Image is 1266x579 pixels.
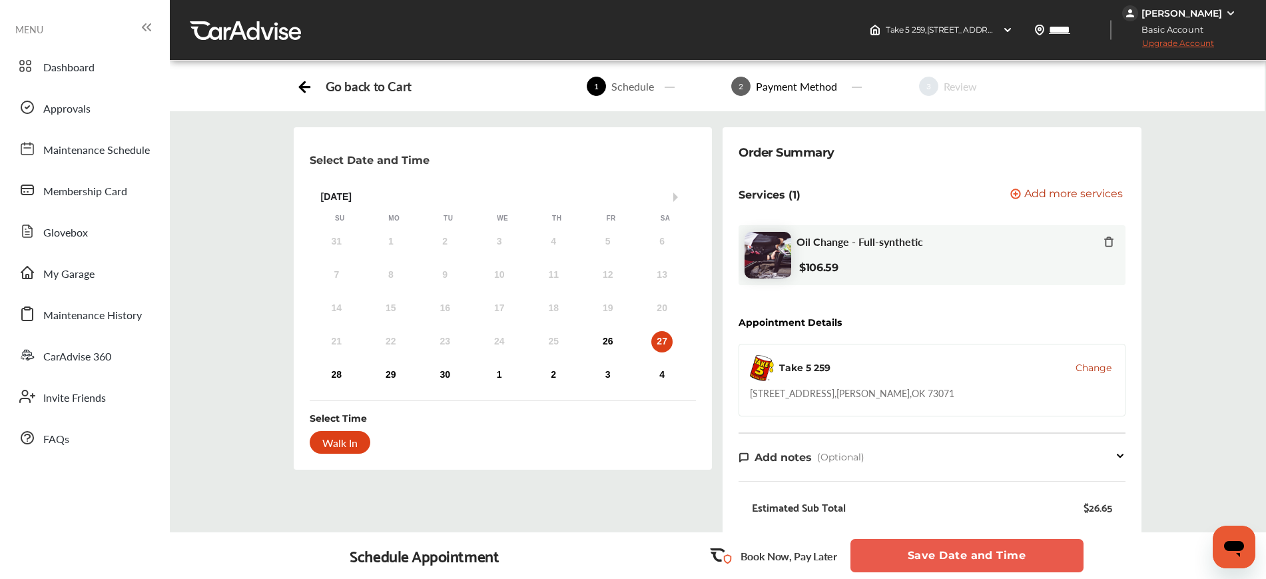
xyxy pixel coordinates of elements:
[1213,526,1255,568] iframe: Button to launch messaging window
[779,361,830,374] div: Take 5 259
[43,142,150,159] span: Maintenance Schedule
[310,154,430,167] p: Select Date and Time
[543,298,564,319] div: Not available Thursday, September 18th, 2025
[496,214,509,223] div: We
[434,231,456,253] div: Not available Tuesday, September 2nd, 2025
[43,59,95,77] span: Dashboard
[380,231,402,253] div: Not available Monday, September 1st, 2025
[739,317,842,328] div: Appointment Details
[15,24,43,35] span: MENU
[597,265,619,286] div: Not available Friday, September 12th, 2025
[326,231,347,253] div: Not available Sunday, August 31st, 2025
[606,79,659,94] div: Schedule
[597,231,619,253] div: Not available Friday, September 5th, 2025
[489,231,510,253] div: Not available Wednesday, September 3rd, 2025
[750,355,774,381] img: logo-take5.png
[43,266,95,283] span: My Garage
[313,191,693,203] div: [DATE]
[651,331,673,352] div: Choose Saturday, September 27th, 2025
[1122,5,1138,21] img: jVpblrzwTbfkPYzPPzSLxeg0AAAAASUVORK5CYII=
[659,214,672,223] div: Sa
[651,298,673,319] div: Not available Saturday, September 20th, 2025
[489,265,510,286] div: Not available Wednesday, September 10th, 2025
[333,214,346,223] div: Su
[12,420,157,455] a: FAQs
[442,214,455,223] div: Tu
[380,331,402,352] div: Not available Monday, September 22nd, 2025
[489,298,510,319] div: Not available Wednesday, September 17th, 2025
[12,131,157,166] a: Maintenance Schedule
[43,390,106,407] span: Invite Friends
[543,364,564,386] div: Choose Thursday, October 2nd, 2025
[597,298,619,319] div: Not available Friday, September 19th, 2025
[1024,189,1123,201] span: Add more services
[739,452,749,463] img: note-icon.db9493fa.svg
[1225,8,1236,19] img: WGsFRI8htEPBVLJbROoPRyZpYNWhNONpIPPETTm6eUC0GeLEiAAAAAElFTkSuQmCC
[1034,25,1045,35] img: location_vector.a44bc228.svg
[350,546,499,565] div: Schedule Appointment
[1084,500,1112,514] div: $26.65
[1123,23,1213,37] span: Basic Account
[752,500,846,514] div: Estimated Sub Total
[543,331,564,352] div: Not available Thursday, September 25th, 2025
[745,232,791,279] img: oil-change-thumb.jpg
[605,214,618,223] div: Fr
[43,101,91,118] span: Approvals
[870,25,880,35] img: header-home-logo.8d720a4f.svg
[434,265,456,286] div: Not available Tuesday, September 9th, 2025
[43,225,88,242] span: Glovebox
[886,25,1110,35] span: Take 5 259 , [STREET_ADDRESS] [PERSON_NAME] , OK 73071
[739,189,800,201] p: Services (1)
[380,364,402,386] div: Choose Monday, September 29th, 2025
[12,214,157,249] a: Glovebox
[1010,189,1123,201] button: Add more services
[43,183,127,201] span: Membership Card
[1141,7,1222,19] div: [PERSON_NAME]
[326,364,347,386] div: Choose Sunday, September 28th, 2025
[850,539,1084,572] button: Save Date and Time
[1010,189,1125,201] a: Add more services
[388,214,401,223] div: Mo
[1076,361,1111,374] button: Change
[434,298,456,319] div: Not available Tuesday, September 16th, 2025
[12,90,157,125] a: Approvals
[12,338,157,372] a: CarAdvise 360
[796,235,923,248] span: Oil Change - Full-synthetic
[1002,25,1013,35] img: header-down-arrow.9dd2ce7d.svg
[326,265,347,286] div: Not available Sunday, September 7th, 2025
[597,331,619,352] div: Choose Friday, September 26th, 2025
[12,296,157,331] a: Maintenance History
[326,79,412,94] div: Go back to Cart
[326,298,347,319] div: Not available Sunday, September 14th, 2025
[587,77,606,96] span: 1
[434,364,456,386] div: Choose Tuesday, September 30th, 2025
[380,265,402,286] div: Not available Monday, September 8th, 2025
[651,265,673,286] div: Not available Saturday, September 13th, 2025
[597,364,619,386] div: Choose Friday, October 3rd, 2025
[326,331,347,352] div: Not available Sunday, September 21st, 2025
[651,231,673,253] div: Not available Saturday, September 6th, 2025
[919,77,938,96] span: 3
[489,331,510,352] div: Not available Wednesday, September 24th, 2025
[43,307,142,324] span: Maintenance History
[12,49,157,83] a: Dashboard
[12,379,157,414] a: Invite Friends
[1110,20,1111,40] img: header-divider.bc55588e.svg
[43,348,111,366] span: CarAdvise 360
[543,231,564,253] div: Not available Thursday, September 4th, 2025
[731,77,751,96] span: 2
[741,548,837,564] p: Book Now, Pay Later
[938,79,982,94] div: Review
[550,214,563,223] div: Th
[489,364,510,386] div: Choose Wednesday, October 1st, 2025
[739,143,834,162] div: Order Summary
[434,331,456,352] div: Not available Tuesday, September 23rd, 2025
[43,431,69,448] span: FAQs
[12,255,157,290] a: My Garage
[817,451,864,463] span: (Optional)
[751,79,842,94] div: Payment Method
[380,298,402,319] div: Not available Monday, September 15th, 2025
[310,431,370,454] div: Walk In
[1122,38,1214,55] span: Upgrade Account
